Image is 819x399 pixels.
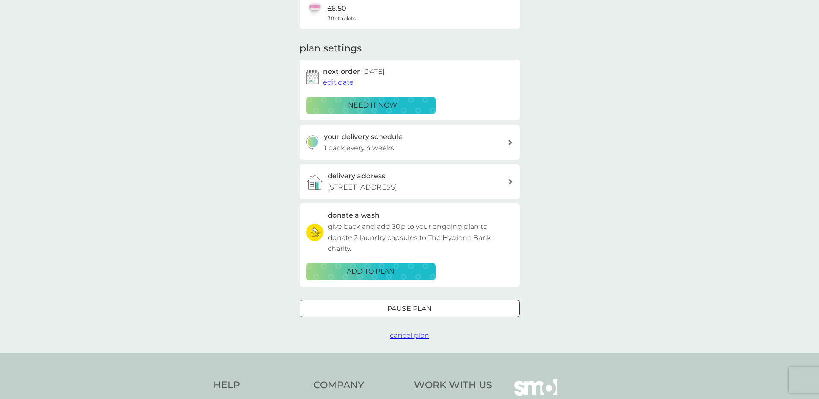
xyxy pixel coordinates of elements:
span: edit date [323,78,354,86]
h2: plan settings [300,42,362,55]
a: delivery address[STREET_ADDRESS] [300,164,520,199]
h3: donate a wash [328,210,379,221]
h3: your delivery schedule [324,131,403,142]
p: ADD TO PLAN [347,266,395,277]
p: £6.50 [328,3,346,14]
button: ADD TO PLAN [306,263,436,280]
h4: Help [213,379,305,392]
button: cancel plan [390,330,429,341]
h2: next order [323,66,385,77]
button: i need it now [306,97,436,114]
p: Pause plan [387,303,432,314]
span: 30x tablets [328,14,356,22]
p: give back and add 30p to your ongoing plan to donate 2 laundry capsules to The Hygiene Bank charity. [328,221,513,254]
span: cancel plan [390,331,429,339]
p: 1 pack every 4 weeks [324,142,394,154]
h4: Company [313,379,405,392]
h4: Work With Us [414,379,492,392]
p: i need it now [344,100,397,111]
h3: delivery address [328,171,385,182]
span: [DATE] [362,67,385,76]
button: your delivery schedule1 pack every 4 weeks [300,125,520,160]
button: Pause plan [300,300,520,317]
button: edit date [323,77,354,88]
p: [STREET_ADDRESS] [328,182,397,193]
